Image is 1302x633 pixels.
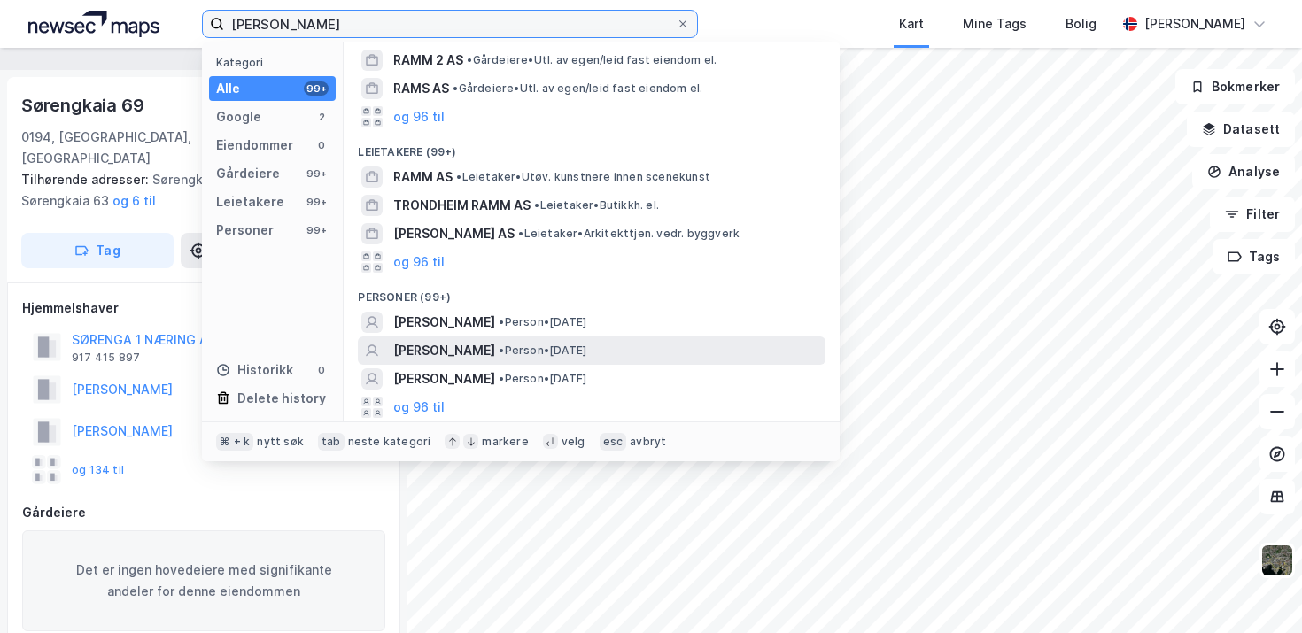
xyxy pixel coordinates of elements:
div: esc [600,433,627,451]
span: Leietaker • Utøv. kunstnere innen scenekunst [456,170,710,184]
div: 0 [314,138,329,152]
div: Leietakere [216,191,284,212]
span: Leietaker • Butikkh. el. [534,198,659,212]
span: Person • [DATE] [499,344,586,358]
span: Tilhørende adresser: [21,172,152,187]
span: TRONDHEIM RAMM AS [393,195,531,216]
button: og 96 til [393,251,445,273]
span: [PERSON_NAME] [393,340,495,361]
span: [PERSON_NAME] [393,312,495,333]
div: ⌘ + k [216,433,253,451]
button: Bokmerker [1175,69,1295,104]
div: 99+ [304,223,329,237]
span: RAMS AS [393,78,449,99]
div: Historikk [216,359,293,381]
span: • [467,53,472,66]
span: Gårdeiere • Utl. av egen/leid fast eiendom el. [467,53,717,67]
div: Kontrollprogram for chat [1213,548,1302,633]
div: Gårdeiere [216,163,280,184]
button: Datasett [1187,112,1295,147]
iframe: Chat Widget [1213,548,1302,633]
button: og 96 til [393,106,445,127]
div: Mine Tags [963,13,1027,35]
div: 2 [314,110,329,124]
div: tab [318,433,345,451]
span: • [534,198,539,212]
div: 917 415 897 [72,351,140,365]
div: Bolig [1066,13,1097,35]
div: Delete history [237,388,326,409]
img: logo.a4113a55bc3d86da70a041830d287a7e.svg [28,11,159,37]
div: Google [216,106,261,127]
span: • [453,81,458,95]
div: Leietakere (99+) [344,131,840,163]
div: velg [562,435,585,449]
div: markere [482,435,528,449]
div: 0194, [GEOGRAPHIC_DATA], [GEOGRAPHIC_DATA] [21,127,245,169]
span: • [499,315,504,328]
div: Gårdeiere [22,502,385,523]
button: Filter [1210,197,1295,232]
div: Kategori [216,56,336,69]
span: [PERSON_NAME] [393,368,495,390]
input: Søk på adresse, matrikkel, gårdeiere, leietakere eller personer [224,11,676,37]
span: • [456,170,461,183]
span: • [499,344,504,357]
button: Tag [21,233,174,268]
span: Person • [DATE] [499,372,586,386]
span: [PERSON_NAME] AS [393,223,515,244]
div: 99+ [304,166,329,181]
span: RAMM 2 AS [393,50,463,71]
span: • [518,227,523,240]
div: 99+ [304,195,329,209]
span: Person • [DATE] [499,315,586,329]
div: Kart [899,13,924,35]
span: • [499,372,504,385]
div: avbryt [630,435,666,449]
div: Sørengkaia 67, Sørengkaia 65, Sørengkaia 63 [21,169,372,212]
div: Personer (99+) [344,276,840,308]
button: Tags [1213,239,1295,274]
div: neste kategori [348,435,431,449]
div: Eiendommer [216,135,293,156]
div: Personer [216,220,274,241]
div: Alle [216,78,240,99]
button: Analyse [1192,154,1295,189]
img: 9k= [1260,544,1294,577]
span: Gårdeiere • Utl. av egen/leid fast eiendom el. [453,81,702,96]
span: Leietaker • Arkitekttjen. vedr. byggverk [518,227,740,241]
div: 99+ [304,81,329,96]
span: RAMM AS [393,166,453,188]
button: og 96 til [393,397,445,418]
div: Hjemmelshaver [22,297,385,319]
div: Sørengkaia 69 [21,91,147,120]
div: 0 [314,363,329,377]
div: nytt søk [257,435,304,449]
div: [PERSON_NAME] [1144,13,1245,35]
div: Det er ingen hovedeiere med signifikante andeler for denne eiendommen [22,530,385,631]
